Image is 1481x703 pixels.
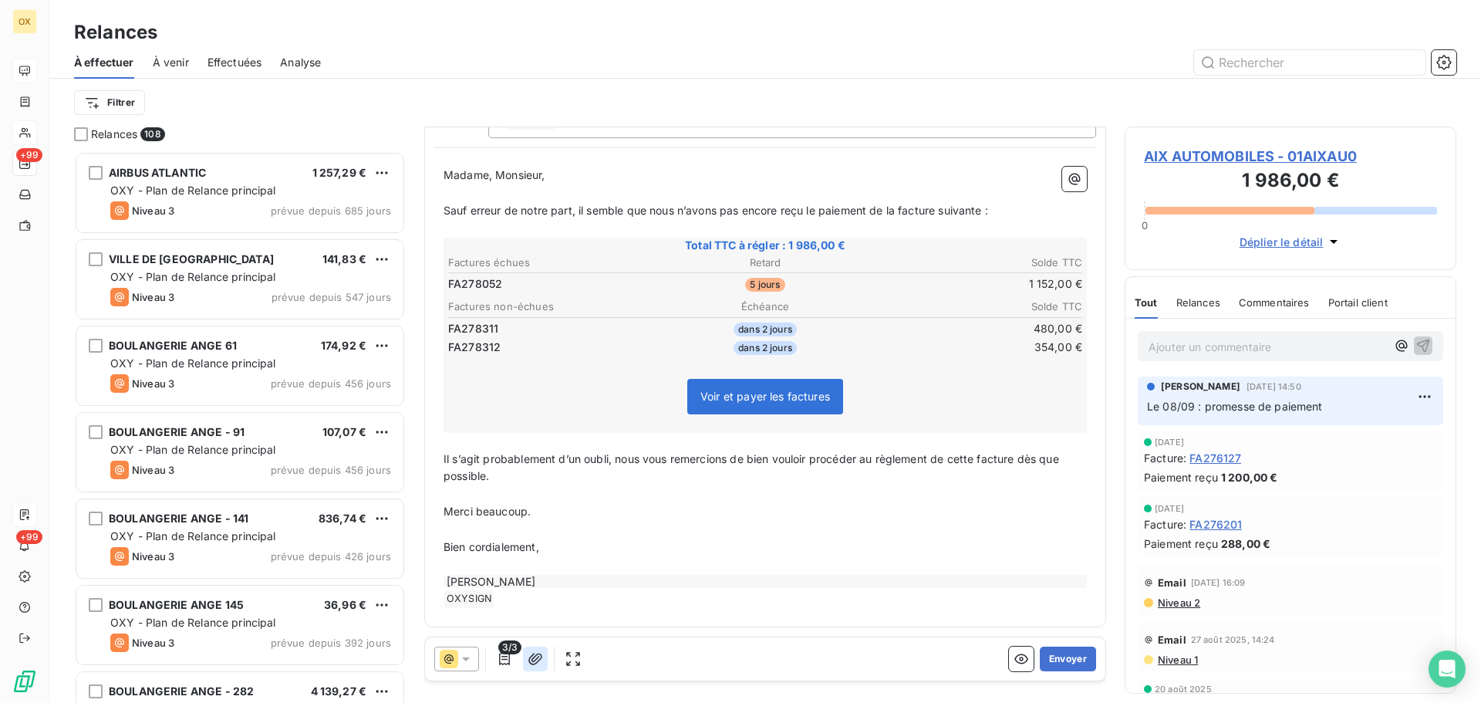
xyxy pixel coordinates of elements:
span: Déplier le détail [1240,234,1324,250]
span: [DATE] [1155,504,1184,513]
span: dans 2 jours [734,341,797,355]
span: Facture : [1144,516,1186,532]
th: Factures échues [447,255,658,271]
span: Effectuées [207,55,262,70]
span: Madame, Monsieur, [444,168,545,181]
span: AIRBUS ATLANTIC [109,166,206,179]
td: FA278311 [447,320,658,337]
span: À effectuer [74,55,134,70]
span: +99 [16,530,42,544]
span: OXY - Plan de Relance principal [110,443,276,456]
span: BOULANGERIE ANGE - 141 [109,512,248,525]
span: BOULANGERIE ANGE - 282 [109,684,254,698]
span: Total TTC à régler : 1 986,00 € [446,238,1085,253]
span: 36,96 € [324,598,366,611]
span: 288,00 € [1221,536,1270,552]
span: 20 août 2025 [1155,684,1212,694]
span: Voir et payer les factures [700,390,830,403]
th: Factures non-échues [447,299,658,315]
span: Niveau 3 [132,291,174,303]
span: Commentaires [1239,296,1310,309]
span: [PERSON_NAME] [1161,380,1240,394]
span: Paiement reçu [1144,536,1218,552]
span: prévue depuis 392 jours [271,637,391,649]
span: Email [1158,634,1186,646]
span: Paiement reçu [1144,469,1218,485]
span: 0 [1142,219,1148,232]
span: OXY - Plan de Relance principal [110,184,276,197]
span: prévue depuis 547 jours [272,291,391,303]
span: prévue depuis 456 jours [271,377,391,390]
span: OXY - Plan de Relance principal [110,529,276,542]
td: FA278312 [447,339,658,356]
span: 1 200,00 € [1221,469,1278,485]
span: prévue depuis 426 jours [271,550,391,563]
span: Merci beaucoup. [444,505,531,518]
span: Facture : [1144,450,1186,466]
td: 354,00 € [872,339,1083,356]
span: Niveau 2 [1156,597,1200,609]
span: [DATE] [1155,438,1184,447]
span: 1 257,29 € [312,166,367,179]
span: Niveau 1 [1156,654,1198,666]
td: 1 152,00 € [872,275,1083,292]
th: Solde TTC [872,255,1083,271]
span: VILLE DE [GEOGRAPHIC_DATA] [109,252,274,265]
span: FA278052 [448,276,502,292]
span: Niveau 3 [132,637,174,649]
th: Solde TTC [872,299,1083,315]
span: Niveau 3 [132,464,174,476]
span: prévue depuis 685 jours [271,204,391,217]
span: Relances [91,127,137,142]
span: Niveau 3 [132,204,174,217]
span: 108 [140,127,164,141]
span: Tout [1135,296,1158,309]
span: OXY - Plan de Relance principal [110,357,276,370]
div: Open Intercom Messenger [1429,651,1466,688]
span: BOULANGERIE ANGE - 91 [109,425,245,438]
span: 836,74 € [319,512,366,525]
span: Niveau 3 [132,377,174,390]
button: Envoyer [1040,647,1096,671]
span: BOULANGERIE ANGE 61 [109,339,237,352]
span: 107,07 € [322,425,366,438]
span: 141,83 € [322,252,366,265]
div: OX [12,9,37,34]
span: AIX AUTOMOBILES - 01AIXAU0 [1144,146,1437,167]
span: Bien cordialement, [444,540,539,553]
span: Analyse [280,55,321,70]
span: Portail client [1328,296,1388,309]
span: OXY - Plan de Relance principal [110,616,276,629]
span: Email [1158,576,1186,589]
td: 480,00 € [872,320,1083,337]
span: BOULANGERIE ANGE 145 [109,598,244,611]
button: Déplier le détail [1235,233,1347,251]
span: Niveau 3 [132,550,174,563]
button: Filtrer [74,90,145,115]
span: [DATE] 14:50 [1247,382,1301,391]
span: À venir [153,55,189,70]
span: +99 [16,148,42,162]
span: Relances [1176,296,1220,309]
th: Retard [660,255,870,271]
span: FA276201 [1189,516,1242,532]
span: 4 139,27 € [311,684,367,698]
span: dans 2 jours [734,323,797,336]
span: [DATE] 16:09 [1191,578,1246,587]
span: 27 août 2025, 14:24 [1191,635,1275,644]
span: Le 08/09 : promesse de paiement [1147,400,1323,413]
span: 174,92 € [321,339,366,352]
img: Logo LeanPay [12,669,37,694]
h3: 1 986,00 € [1144,167,1437,198]
span: Il s’agit probablement d’un oubli, nous vous remercions de bien vouloir procéder au règlement de ... [444,452,1062,483]
div: grid [74,151,406,703]
span: prévue depuis 456 jours [271,464,391,476]
h3: Relances [74,19,157,46]
span: OXY - Plan de Relance principal [110,270,276,283]
input: Rechercher [1194,50,1425,75]
span: 5 jours [745,278,784,292]
span: FA276127 [1189,450,1241,466]
span: 3/3 [498,640,521,654]
span: OXYSIGN [444,590,494,608]
span: Sauf erreur de notre part, il semble que nous n’avons pas encore reçu le paiement de la facture s... [444,204,988,217]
